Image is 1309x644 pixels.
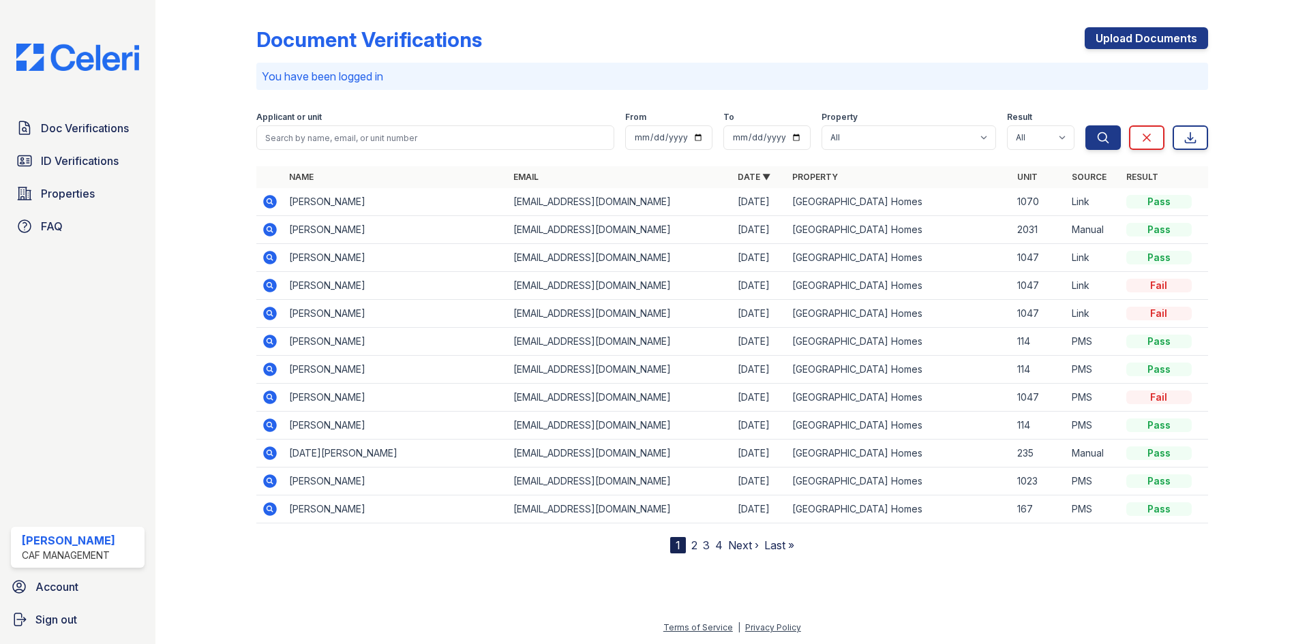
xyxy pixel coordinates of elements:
td: [EMAIL_ADDRESS][DOMAIN_NAME] [508,300,732,328]
div: Pass [1126,418,1192,432]
td: Manual [1066,440,1121,467]
td: Link [1066,300,1121,328]
label: Applicant or unit [256,112,322,123]
label: Result [1007,112,1032,123]
a: Property [792,172,838,182]
td: [EMAIL_ADDRESS][DOMAIN_NAME] [508,244,732,272]
td: [DATE] [732,412,787,440]
td: [DATE][PERSON_NAME] [284,440,508,467]
span: ID Verifications [41,153,119,169]
a: FAQ [11,213,145,240]
a: Account [5,573,150,600]
td: [EMAIL_ADDRESS][DOMAIN_NAME] [508,384,732,412]
td: Link [1066,188,1121,216]
span: Sign out [35,611,77,628]
td: PMS [1066,412,1121,440]
td: [EMAIL_ADDRESS][DOMAIN_NAME] [508,188,732,216]
div: | [738,622,740,632]
td: [DATE] [732,216,787,244]
td: [GEOGRAPHIC_DATA] Homes [787,244,1011,272]
td: [PERSON_NAME] [284,188,508,216]
td: [DATE] [732,244,787,272]
a: Terms of Service [663,622,733,632]
td: [EMAIL_ADDRESS][DOMAIN_NAME] [508,495,732,523]
td: [GEOGRAPHIC_DATA] Homes [787,328,1011,356]
td: [GEOGRAPHIC_DATA] Homes [787,188,1011,216]
td: 167 [1012,495,1066,523]
a: Privacy Policy [745,622,801,632]
td: 1047 [1012,272,1066,300]
a: Date ▼ [738,172,770,182]
a: Name [289,172,314,182]
td: PMS [1066,384,1121,412]
span: Properties [41,185,95,202]
td: [GEOGRAPHIC_DATA] Homes [787,467,1011,495]
td: Link [1066,272,1121,300]
div: Pass [1126,502,1192,516]
a: 4 [715,538,723,552]
div: Fail [1126,279,1192,292]
td: [DATE] [732,356,787,384]
td: [DATE] [732,300,787,328]
td: [PERSON_NAME] [284,216,508,244]
div: Pass [1126,195,1192,209]
td: [GEOGRAPHIC_DATA] Homes [787,216,1011,244]
td: [EMAIL_ADDRESS][DOMAIN_NAME] [508,328,732,356]
td: Link [1066,244,1121,272]
div: Pass [1126,363,1192,376]
td: [DATE] [732,440,787,467]
td: PMS [1066,328,1121,356]
label: From [625,112,646,123]
a: 2 [691,538,697,552]
td: [EMAIL_ADDRESS][DOMAIN_NAME] [508,272,732,300]
td: [PERSON_NAME] [284,495,508,523]
div: Document Verifications [256,27,482,52]
td: [GEOGRAPHIC_DATA] Homes [787,412,1011,440]
a: 3 [703,538,710,552]
div: [PERSON_NAME] [22,532,115,549]
td: 1047 [1012,244,1066,272]
a: Result [1126,172,1158,182]
td: [GEOGRAPHIC_DATA] Homes [787,272,1011,300]
td: 1047 [1012,384,1066,412]
a: ID Verifications [11,147,145,174]
img: CE_Logo_Blue-a8612792a0a2168367f1c8372b55b34899dd931a85d93a1a3d3e32e68fde9ad4.png [5,44,150,71]
td: [PERSON_NAME] [284,244,508,272]
td: [DATE] [732,328,787,356]
td: 235 [1012,440,1066,467]
a: Sign out [5,606,150,633]
a: Properties [11,180,145,207]
td: [PERSON_NAME] [284,384,508,412]
td: [EMAIL_ADDRESS][DOMAIN_NAME] [508,216,732,244]
td: [EMAIL_ADDRESS][DOMAIN_NAME] [508,467,732,495]
a: Doc Verifications [11,114,145,142]
input: Search by name, email, or unit number [256,125,614,150]
td: 1047 [1012,300,1066,328]
td: [GEOGRAPHIC_DATA] Homes [787,300,1011,328]
td: [PERSON_NAME] [284,467,508,495]
div: Pass [1126,474,1192,488]
p: You have been logged in [262,68,1203,85]
td: PMS [1066,495,1121,523]
td: [PERSON_NAME] [284,412,508,440]
td: [PERSON_NAME] [284,272,508,300]
td: [EMAIL_ADDRESS][DOMAIN_NAME] [508,356,732,384]
div: Pass [1126,223,1192,236]
span: Account [35,579,78,595]
td: [DATE] [732,495,787,523]
td: 114 [1012,328,1066,356]
a: Next › [728,538,759,552]
td: [EMAIL_ADDRESS][DOMAIN_NAME] [508,440,732,467]
td: PMS [1066,467,1121,495]
a: Source [1072,172,1107,182]
td: 114 [1012,356,1066,384]
a: Upload Documents [1085,27,1208,49]
td: [DATE] [732,384,787,412]
td: 114 [1012,412,1066,440]
div: Pass [1126,335,1192,348]
a: Email [513,172,539,182]
label: To [723,112,734,123]
td: [PERSON_NAME] [284,328,508,356]
div: CAF Management [22,549,115,562]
